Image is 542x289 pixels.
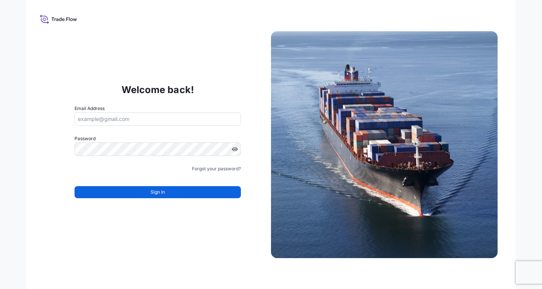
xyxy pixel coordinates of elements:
[75,112,241,126] input: example@gmail.com
[75,105,105,112] label: Email Address
[122,84,194,96] p: Welcome back!
[192,165,241,173] a: Forgot your password?
[75,135,241,142] label: Password
[271,31,498,258] img: Ship illustration
[75,186,241,198] button: Sign In
[232,146,238,152] button: Show password
[151,188,165,196] span: Sign In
